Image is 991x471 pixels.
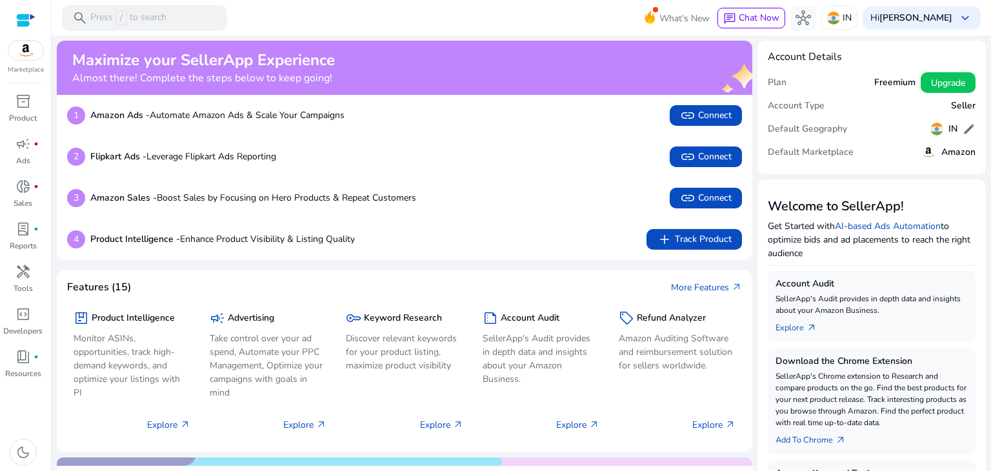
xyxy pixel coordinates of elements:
h3: Welcome to SellerApp! [768,199,976,214]
img: amazon.svg [8,41,43,60]
p: SellerApp's Audit provides in depth data and insights about your Amazon Business. [776,293,968,316]
h5: Account Audit [501,313,559,324]
span: What's New [659,7,710,30]
span: chat [723,12,736,25]
p: Resources [5,368,41,379]
a: More Featuresarrow_outward [671,281,742,294]
h5: Account Type [768,101,825,112]
p: Explore [692,418,736,432]
span: sell [619,310,634,326]
p: Developers [3,325,43,337]
p: Tools [14,283,33,294]
span: arrow_outward [453,419,463,430]
span: code_blocks [15,306,31,322]
span: campaign [210,310,225,326]
span: link [680,108,696,123]
span: arrow_outward [589,419,599,430]
h5: Default Marketplace [768,147,854,158]
p: Marketplace [8,65,44,75]
p: Ads [16,155,30,166]
span: fiber_manual_record [34,141,39,146]
h5: Default Geography [768,124,847,135]
h5: IN [948,124,957,135]
span: Chat Now [739,12,779,24]
span: arrow_outward [316,419,326,430]
h5: Plan [768,77,786,88]
span: arrow_outward [180,419,190,430]
p: Hi [870,14,952,23]
a: Add To Chrome [776,428,856,446]
p: Boost Sales by Focusing on Hero Products & Repeat Customers [90,191,416,205]
span: key [346,310,361,326]
span: Track Product [657,232,732,247]
span: donut_small [15,179,31,194]
b: Product Intelligence - [90,233,180,245]
a: AI-based Ads Automation [835,220,941,232]
b: [PERSON_NAME] [879,12,952,24]
h5: Product Intelligence [92,313,175,324]
h4: Features (15) [67,281,131,294]
span: lab_profile [15,221,31,237]
img: in.svg [930,123,943,135]
span: hub [796,10,811,26]
span: book_4 [15,349,31,365]
p: SellerApp's Audit provides in depth data and insights about your Amazon Business. [483,332,599,386]
button: linkConnect [670,146,742,167]
h5: Account Audit [776,279,968,290]
span: package [74,310,89,326]
button: hub [790,5,816,31]
button: linkConnect [670,105,742,126]
p: Explore [556,418,599,432]
p: Press to search [90,11,166,25]
h5: Keyword Research [364,313,442,324]
h4: Account Details [768,51,842,63]
img: in.svg [827,12,840,25]
span: handyman [15,264,31,279]
button: Upgrade [921,72,976,93]
p: Explore [283,418,326,432]
span: / [115,11,127,25]
p: Explore [147,418,190,432]
p: Monitor ASINs, opportunities, track high-demand keywords, and optimize your listings with PI [74,332,190,399]
span: summarize [483,310,498,326]
p: Explore [420,418,463,432]
p: Take control over your ad spend, Automate your PPC Management, Optimize your campaigns with goals... [210,332,326,399]
p: Sales [14,197,32,209]
p: 3 [67,189,85,207]
span: arrow_outward [732,282,742,292]
button: chatChat Now [717,8,785,28]
p: Product [9,112,37,124]
span: inventory_2 [15,94,31,109]
span: add [657,232,672,247]
span: arrow_outward [836,435,846,445]
span: Upgrade [931,76,965,90]
h5: Amazon [941,147,976,158]
span: edit [963,123,976,135]
span: fiber_manual_record [34,184,39,189]
span: search [72,10,88,26]
span: Connect [680,108,732,123]
span: campaign [15,136,31,152]
h5: Refund Analyzer [637,313,706,324]
span: arrow_outward [806,323,817,333]
p: 4 [67,230,85,248]
span: Connect [680,149,732,165]
span: link [680,149,696,165]
b: Amazon Ads - [90,109,150,121]
h5: Download the Chrome Extension [776,356,968,367]
p: Reports [10,240,37,252]
span: fiber_manual_record [34,226,39,232]
span: keyboard_arrow_down [957,10,973,26]
h5: Advertising [228,313,274,324]
b: Flipkart Ads - [90,150,146,163]
p: Leverage Flipkart Ads Reporting [90,150,276,163]
img: amazon.svg [921,145,936,160]
p: 2 [67,148,85,166]
span: link [680,190,696,206]
p: IN [843,6,852,29]
span: arrow_outward [725,419,736,430]
p: 1 [67,106,85,125]
p: Enhance Product Visibility & Listing Quality [90,232,355,246]
h4: Almost there! Complete the steps below to keep going! [72,72,335,85]
h5: Freemium [874,77,916,88]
